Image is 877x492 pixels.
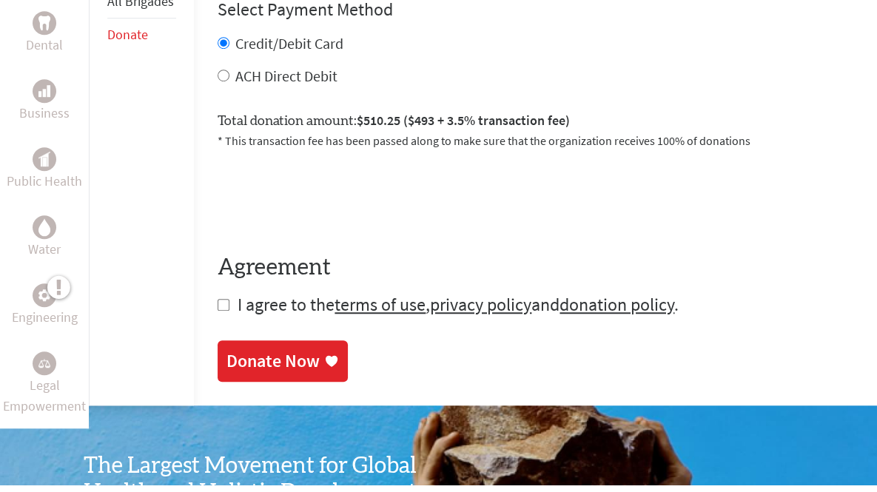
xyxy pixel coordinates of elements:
img: Business [38,92,50,104]
p: Legal Empowerment [3,383,86,424]
p: * This transaction fee has been passed along to make sure that the organization receives 100% of ... [218,139,853,157]
img: Engineering [38,297,50,309]
p: Engineering [12,314,78,335]
img: Dental [38,24,50,38]
p: Dental [26,42,63,63]
h4: Select Payment Method [218,5,853,29]
label: ACH Direct Debit [235,74,337,92]
a: Donate Now [218,348,348,389]
div: Water [33,223,56,246]
div: Business [33,87,56,110]
p: Business [19,110,70,131]
img: Public Health [38,159,50,174]
label: Total donation amount: [218,118,570,139]
label: Credit/Debit Card [235,41,343,60]
a: DentalDental [26,18,63,63]
a: Public HealthPublic Health [7,155,82,199]
img: Water [38,226,50,243]
div: Dental [33,18,56,42]
a: Donate [107,33,148,50]
li: Donate [107,26,176,58]
p: Water [28,246,61,267]
p: Public Health [7,178,82,199]
div: Engineering [33,291,56,314]
a: donation policy [560,300,674,323]
a: privacy policy [430,300,531,323]
a: BusinessBusiness [19,87,70,131]
a: WaterWater [28,223,61,267]
a: Legal EmpowermentLegal Empowerment [3,359,86,424]
iframe: reCAPTCHA [218,175,443,232]
img: Legal Empowerment [38,366,50,375]
div: Donate Now [226,357,320,380]
a: terms of use [335,300,426,323]
div: Public Health [33,155,56,178]
span: I agree to the , and . [238,300,679,323]
h4: Agreement [218,262,853,289]
div: Legal Empowerment [33,359,56,383]
span: $510.25 ($493 + 3.5% transaction fee) [357,119,570,136]
a: EngineeringEngineering [12,291,78,335]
